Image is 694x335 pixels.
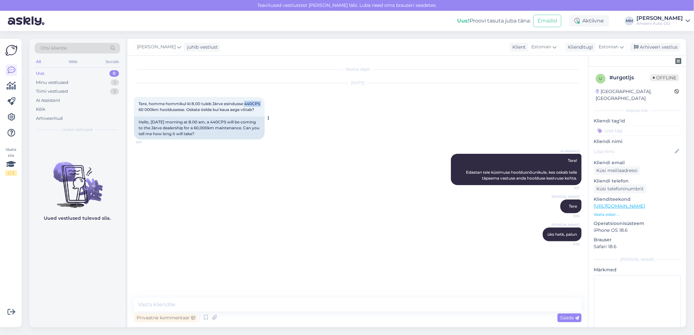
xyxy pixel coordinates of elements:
[36,115,63,122] div: Arhiveeritud
[594,236,681,243] p: Brauser
[675,58,681,64] img: zendesk
[457,18,470,24] b: Uus!
[594,203,645,209] a: [URL][DOMAIN_NAME]
[36,79,68,86] div: Minu vestlused
[599,76,602,81] span: u
[41,45,67,52] span: Otsi kliente
[636,16,690,26] a: [PERSON_NAME]Amserv Auto OÜ
[594,159,681,166] p: Kliendi email
[36,88,68,95] div: Tiimi vestlused
[185,44,218,51] div: juhib vestlust
[111,79,119,86] div: 1
[565,44,593,51] div: Klienditugi
[594,148,673,155] input: Lisa nimi
[134,117,265,139] div: Hello, [DATE] morning at 8.00 am, a 440CPS will be coming to the Järve dealership for a 60,000km ...
[5,170,17,176] div: 2 / 3
[36,70,44,77] div: Uus
[599,43,619,51] span: Estonian
[555,242,580,247] span: 9:56
[510,44,526,51] div: Klient
[594,108,681,114] div: Kliendi info
[555,214,580,218] span: 9:56
[457,17,531,25] div: Proovi tasuta juba täna:
[134,313,198,322] div: Privaatne kommentaar
[594,178,681,184] p: Kliendi telefon
[139,101,261,112] span: Tere, homme hommikul kl 8.00 tuleb Järve esindusse 440CPS 60 000km hooldusesse. Oskate öelda kui ...
[555,185,580,190] span: 9:51
[62,127,93,133] span: Uued vestlused
[531,43,551,51] span: Estonian
[594,220,681,227] p: Operatsioonisüsteem
[109,70,119,77] div: 0
[594,126,681,136] input: Lisa tag
[594,184,646,193] div: Küsi telefoninumbrit
[137,43,176,51] span: [PERSON_NAME]
[560,315,579,321] span: Saada
[594,118,681,124] p: Kliendi tag'id
[134,80,582,86] div: [DATE]
[104,57,120,66] div: Socials
[636,21,683,26] div: Amserv Auto OÜ
[29,150,125,209] img: No chats
[636,16,683,21] div: [PERSON_NAME]
[630,43,680,52] div: Arhiveeri vestlus
[594,166,640,175] div: Küsi meiliaadressi
[533,15,561,27] button: Emailid
[547,232,577,237] span: üks hetk, palun
[569,15,609,27] div: Aktiivne
[552,194,580,199] span: [PERSON_NAME]
[68,57,79,66] div: Web
[594,243,681,250] p: Safari 18.6
[594,212,681,217] p: Vaata edasi ...
[5,44,18,56] img: Askly Logo
[569,204,577,209] span: Tere
[594,266,681,273] p: Märkmed
[35,57,42,66] div: All
[596,88,674,102] div: [GEOGRAPHIC_DATA], [GEOGRAPHIC_DATA]
[594,227,681,234] p: iPhone OS 18.6
[609,74,650,82] div: # urgotljs
[594,257,681,263] div: [PERSON_NAME]
[594,138,681,145] p: Kliendi nimi
[555,149,580,153] span: AI Assistent
[650,74,679,81] span: Offline
[594,196,681,203] p: Klienditeekond
[44,215,111,222] p: Uued vestlused tulevad siia.
[36,97,60,104] div: AI Assistent
[110,88,119,95] div: 3
[136,140,160,145] span: 9:51
[625,16,634,25] div: MM
[5,147,17,176] div: Vaata siia
[134,66,582,72] div: Vestlus algas
[36,106,45,113] div: Kõik
[552,222,580,227] span: [PERSON_NAME]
